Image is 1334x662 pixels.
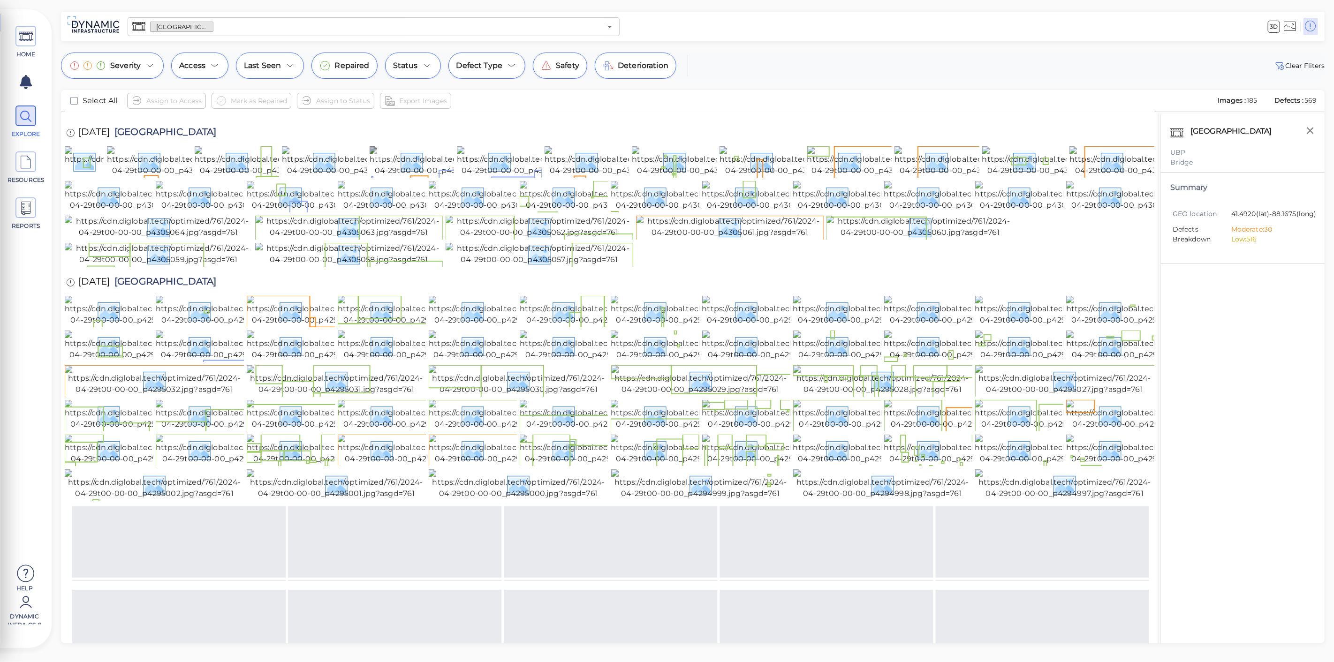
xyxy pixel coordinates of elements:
[6,130,46,138] span: EXPLORE
[1305,96,1317,105] span: 569
[5,26,47,59] a: HOME
[1069,146,1238,176] img: https://cdn.diglobal.tech/width210/761/2024-04-29t00-00-00_p4305077.jpg?asgd=761
[334,60,369,71] span: Repaired
[793,331,962,361] img: https://cdn.diglobal.tech/width210/761/2024-04-29t00-00-00_p4295036.jpg?asgd=761
[110,127,217,140] span: [GEOGRAPHIC_DATA]
[1173,209,1231,219] span: GEO location
[338,181,507,211] img: https://cdn.diglobal.tech/width210/761/2024-04-29t00-00-00_p4305073.jpg?asgd=761
[1231,225,1308,234] li: Moderate: 30
[975,365,1154,395] img: https://cdn.diglobal.tech/optimized/761/2024-04-29t00-00-00_p4295027.jpg?asgd=761
[884,181,1053,211] img: https://cdn.diglobal.tech/width210/761/2024-04-29t00-00-00_p4305067.jpg?asgd=761
[5,612,45,624] span: Dynamic Infra CS-8
[255,243,443,265] img: https://cdn.diglobal.tech/optimized/761/2024-04-29t00-00-00_p4305058.jpg?asgd=761
[603,20,616,33] button: Open
[702,435,871,465] img: https://cdn.diglobal.tech/width210/761/2024-04-29t00-00-00_p4295007.jpg?asgd=761
[1066,296,1235,326] img: https://cdn.diglobal.tech/width210/761/2024-04-29t00-00-00_p4295045.jpg?asgd=761
[65,469,244,499] img: https://cdn.diglobal.tech/optimized/761/2024-04-29t00-00-00_p4295002.jpg?asgd=761
[65,331,234,361] img: https://cdn.diglobal.tech/width210/761/2024-04-29t00-00-00_p4295044.jpg?asgd=761
[1066,181,1235,211] img: https://cdn.diglobal.tech/width210/761/2024-04-29t00-00-00_p4305065.jpg?asgd=761
[1188,123,1284,143] div: [GEOGRAPHIC_DATA]
[1294,620,1327,655] iframe: Chat
[1274,96,1305,105] span: Defects :
[429,181,598,211] img: https://cdn.diglobal.tech/width210/761/2024-04-29t00-00-00_p4305072.jpg?asgd=761
[297,93,374,109] button: Assign to Status
[107,146,276,176] img: https://cdn.diglobal.tech/width210/761/2024-04-29t00-00-00_p4305088.jpg?asgd=761
[151,23,213,31] span: [GEOGRAPHIC_DATA]
[1274,60,1325,71] button: Clear Fliters
[65,400,234,430] img: https://cdn.diglobal.tech/width210/761/2024-04-29t00-00-00_p4295026.jpg?asgd=761
[975,469,1154,499] img: https://cdn.diglobal.tech/optimized/761/2024-04-29t00-00-00_p4294997.jpg?asgd=761
[65,365,244,395] img: https://cdn.diglobal.tech/optimized/761/2024-04-29t00-00-00_p4295032.jpg?asgd=761
[5,151,47,184] a: RESOURCES
[1066,400,1235,430] img: https://cdn.diglobal.tech/width210/761/2024-04-29t00-00-00_p4295015.jpg?asgd=761
[393,60,418,71] span: Status
[1066,331,1235,361] img: https://cdn.diglobal.tech/width210/761/2024-04-29t00-00-00_p4295033.jpg?asgd=761
[611,365,790,395] img: https://cdn.diglobal.tech/optimized/761/2024-04-29t00-00-00_p4295029.jpg?asgd=761
[5,197,47,230] a: REPORTS
[884,331,1053,361] img: https://cdn.diglobal.tech/width210/761/2024-04-29t00-00-00_p4295035.jpg?asgd=761
[195,146,364,176] img: https://cdn.diglobal.tech/width210/761/2024-04-29t00-00-00_p4305087.jpg?asgd=761
[702,296,871,326] img: https://cdn.diglobal.tech/width210/761/2024-04-29t00-00-00_p4295049.jpg?asgd=761
[247,400,416,430] img: https://cdn.diglobal.tech/width210/761/2024-04-29t00-00-00_p4295024.jpg?asgd=761
[611,296,780,326] img: https://cdn.diglobal.tech/width210/761/2024-04-29t00-00-00_p4295050.jpg?asgd=761
[338,296,507,326] img: https://cdn.diglobal.tech/width210/761/2024-04-29t00-00-00_p4295053.jpg?asgd=761
[793,400,962,430] img: https://cdn.diglobal.tech/width210/761/2024-04-29t00-00-00_p4295018.jpg?asgd=761
[429,435,598,465] img: https://cdn.diglobal.tech/width210/761/2024-04-29t00-00-00_p4295010.jpg?asgd=761
[6,50,46,59] span: HOME
[429,365,608,395] img: https://cdn.diglobal.tech/optimized/761/2024-04-29t00-00-00_p4295030.jpg?asgd=761
[975,331,1144,361] img: https://cdn.diglobal.tech/width210/761/2024-04-29t00-00-00_p4295034.jpg?asgd=761
[6,222,46,230] span: REPORTS
[156,435,325,465] img: https://cdn.diglobal.tech/width210/761/2024-04-29t00-00-00_p4295013.jpg?asgd=761
[793,181,962,211] img: https://cdn.diglobal.tech/width210/761/2024-04-29t00-00-00_p4305068.jpg?asgd=761
[1170,148,1315,158] div: UBP
[78,127,110,140] span: [DATE]
[556,60,579,71] span: Safety
[247,435,416,465] img: https://cdn.diglobal.tech/width210/761/2024-04-29t00-00-00_p4295012.jpg?asgd=761
[65,296,234,326] img: https://cdn.diglobal.tech/width210/761/2024-04-29t00-00-00_p4295056.jpg?asgd=761
[380,93,451,109] button: Export Images
[884,435,1053,465] img: https://cdn.diglobal.tech/width210/761/2024-04-29t00-00-00_p4295005.jpg?asgd=761
[65,146,541,176] img: https://cdn.diglobal.tech/761/1732551365154_hre_span%202_grider%208%20facia%2C%20south%20of%20pie...
[636,216,824,238] img: https://cdn.diglobal.tech/optimized/761/2024-04-29t00-00-00_p4305061.jpg?asgd=761
[5,105,47,138] a: EXPLORE
[247,469,426,499] img: https://cdn.diglobal.tech/optimized/761/2024-04-29t00-00-00_p4295001.jpg?asgd=761
[78,277,110,289] span: [DATE]
[429,469,608,499] img: https://cdn.diglobal.tech/optimized/761/2024-04-29t00-00-00_p4295000.jpg?asgd=761
[611,435,780,465] img: https://cdn.diglobal.tech/width210/761/2024-04-29t00-00-00_p4295008.jpg?asgd=761
[611,331,780,361] img: https://cdn.diglobal.tech/width210/761/2024-04-29t00-00-00_p4295038.jpg?asgd=761
[611,181,780,211] img: https://cdn.diglobal.tech/width210/761/2024-04-29t00-00-00_p4305070.jpg?asgd=761
[894,146,1063,176] img: https://cdn.diglobal.tech/width210/761/2024-04-29t00-00-00_p4305079.jpg?asgd=761
[156,296,325,326] img: https://cdn.diglobal.tech/width210/761/2024-04-29t00-00-00_p4295055.jpg?asgd=761
[156,400,325,430] img: https://cdn.diglobal.tech/width210/761/2024-04-29t00-00-00_p4295025.jpg?asgd=761
[282,146,451,176] img: https://cdn.diglobal.tech/width210/761/2024-04-29t00-00-00_p4305086.jpg?asgd=761
[247,331,416,361] img: https://cdn.diglobal.tech/width210/761/2024-04-29t00-00-00_p4295042.jpg?asgd=761
[632,146,801,176] img: https://cdn.diglobal.tech/width210/761/2024-04-29t00-00-00_p4305082.jpg?asgd=761
[247,296,416,326] img: https://cdn.diglobal.tech/width210/761/2024-04-29t00-00-00_p4295054.jpg?asgd=761
[884,296,1053,326] img: https://cdn.diglobal.tech/width210/761/2024-04-29t00-00-00_p4295047.jpg?asgd=761
[1173,225,1231,244] span: Defects Breakdown
[1170,158,1315,167] div: Bridge
[156,181,325,211] img: https://cdn.diglobal.tech/width210/761/2024-04-29t00-00-00_p4305075.jpg?asgd=761
[429,296,598,326] img: https://cdn.diglobal.tech/width210/761/2024-04-29t00-00-00_p4295052.jpg?asgd=761
[702,331,871,361] img: https://cdn.diglobal.tech/width210/761/2024-04-29t00-00-00_p4295037.jpg?asgd=761
[429,400,598,430] img: https://cdn.diglobal.tech/width210/761/2024-04-29t00-00-00_p4295022.jpg?asgd=761
[65,181,234,211] img: https://cdn.diglobal.tech/width210/761/2024-04-29t00-00-00_p4305076.jpg?asgd=761
[65,435,234,465] img: https://cdn.diglobal.tech/width210/761/2024-04-29t00-00-00_p4295014.jpg?asgd=761
[247,181,416,211] img: https://cdn.diglobal.tech/width210/761/2024-04-29t00-00-00_p4305074.jpg?asgd=761
[5,584,45,592] span: Help
[702,400,871,430] img: https://cdn.diglobal.tech/width210/761/2024-04-29t00-00-00_p4295019.jpg?asgd=761
[338,435,507,465] img: https://cdn.diglobal.tech/width210/761/2024-04-29t00-00-00_p4295011.jpg?asgd=761
[65,243,252,265] img: https://cdn.diglobal.tech/optimized/761/2024-04-29t00-00-00_p4305059.jpg?asgd=761
[110,277,217,289] span: [GEOGRAPHIC_DATA]
[316,95,370,106] span: Assign to Status
[83,95,118,106] span: Select All
[1247,96,1257,105] span: 185
[793,469,972,499] img: https://cdn.diglobal.tech/optimized/761/2024-04-29t00-00-00_p4294998.jpg?asgd=761
[807,146,976,176] img: https://cdn.diglobal.tech/width210/761/2024-04-29t00-00-00_p4305080.jpg?asgd=761
[793,296,962,326] img: https://cdn.diglobal.tech/width210/761/2024-04-29t00-00-00_p4295048.jpg?asgd=761
[446,216,633,238] img: https://cdn.diglobal.tech/optimized/761/2024-04-29t00-00-00_p4305062.jpg?asgd=761
[520,331,689,361] img: https://cdn.diglobal.tech/width210/761/2024-04-29t00-00-00_p4295039.jpg?asgd=761
[975,435,1144,465] img: https://cdn.diglobal.tech/width210/761/2024-04-29t00-00-00_p4295004.jpg?asgd=761
[611,469,790,499] img: https://cdn.diglobal.tech/optimized/761/2024-04-29t00-00-00_p4294999.jpg?asgd=761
